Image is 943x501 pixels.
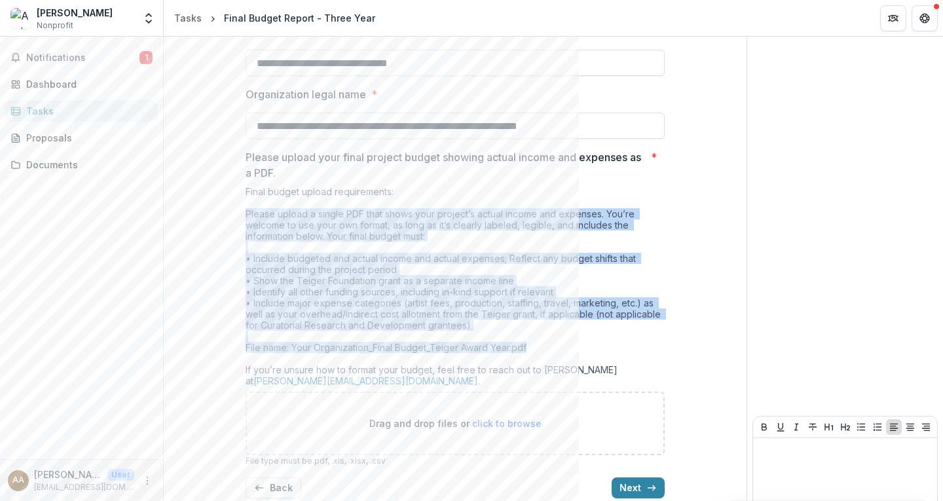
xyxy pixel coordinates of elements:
[174,11,202,25] div: Tasks
[5,73,158,95] a: Dashboard
[34,468,102,481] p: [PERSON_NAME]
[472,418,542,429] span: click to browse
[838,419,853,435] button: Heading 2
[756,419,772,435] button: Bold
[34,481,134,493] p: [EMAIL_ADDRESS][DOMAIN_NAME]
[26,104,147,118] div: Tasks
[886,419,902,435] button: Align Left
[821,419,837,435] button: Heading 1
[5,47,158,68] button: Notifications1
[253,375,478,386] a: [PERSON_NAME][EMAIL_ADDRESS][DOMAIN_NAME]
[37,20,73,31] span: Nonprofit
[169,9,207,28] a: Tasks
[5,127,158,149] a: Proposals
[26,52,139,64] span: Notifications
[12,476,24,485] div: Andrea Andersson
[912,5,938,31] button: Get Help
[870,419,885,435] button: Ordered List
[902,419,918,435] button: Align Center
[169,9,380,28] nav: breadcrumb
[224,11,375,25] div: Final Budget Report - Three Year
[10,8,31,29] img: Andrea Andersson
[246,455,665,467] p: File type must be .pdf, .xls, .xlsx, .csv
[26,77,147,91] div: Dashboard
[246,186,665,392] div: Final budget upload requirements: Please upload a single PDF that shows your project’s actual inc...
[139,473,155,489] button: More
[788,419,804,435] button: Italicize
[246,86,366,102] p: Organization legal name
[805,419,821,435] button: Strike
[139,51,153,64] span: 1
[26,158,147,172] div: Documents
[773,419,788,435] button: Underline
[5,154,158,176] a: Documents
[880,5,906,31] button: Partners
[26,131,147,145] div: Proposals
[107,469,134,481] p: User
[5,100,158,122] a: Tasks
[918,419,934,435] button: Align Right
[139,5,158,31] button: Open entity switcher
[853,419,869,435] button: Bullet List
[612,477,665,498] button: Next
[37,6,113,20] div: [PERSON_NAME]
[369,417,542,430] p: Drag and drop files or
[246,477,301,498] button: Back
[246,149,646,181] p: Please upload your final project budget showing actual income and expenses as a PDF.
